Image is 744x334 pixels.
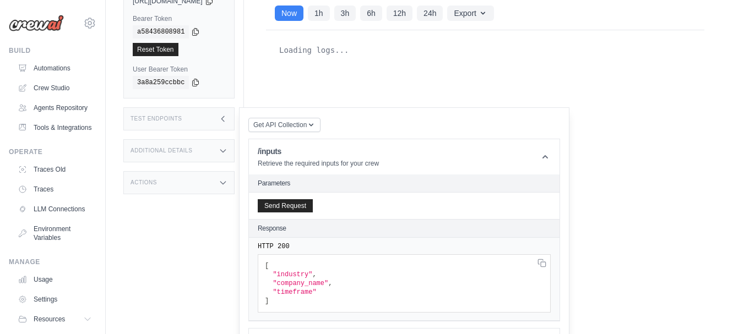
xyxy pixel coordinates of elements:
[258,242,551,251] pre: HTTP 200
[258,146,379,157] h1: /inputs
[689,281,744,334] iframe: Chat Widget
[9,15,64,31] img: Logo
[447,6,493,21] button: Export
[360,6,382,21] button: 6h
[13,59,96,77] a: Automations
[13,119,96,136] a: Tools & Integrations
[133,14,225,23] label: Bearer Token
[131,147,192,154] h3: Additional Details
[133,43,178,56] a: Reset Token
[13,291,96,308] a: Settings
[13,99,96,117] a: Agents Repository
[253,121,307,129] span: Get API Collection
[258,179,551,188] h2: Parameters
[9,46,96,55] div: Build
[13,161,96,178] a: Traces Old
[387,6,412,21] button: 12h
[9,258,96,266] div: Manage
[265,262,269,270] span: [
[265,297,269,305] span: ]
[13,180,96,198] a: Traces
[417,6,443,21] button: 24h
[131,179,157,186] h3: Actions
[13,271,96,288] a: Usage
[273,271,312,278] span: "industry"
[275,6,303,21] button: Now
[34,315,65,324] span: Resources
[328,280,332,287] span: ,
[9,147,96,156] div: Operate
[308,6,330,21] button: 1h
[334,6,356,21] button: 3h
[133,76,189,89] code: 3a8a259ccbbc
[13,79,96,97] a: Crew Studio
[258,224,286,233] h2: Response
[258,199,313,212] button: Send Request
[312,271,316,278] span: ,
[133,65,225,74] label: User Bearer Token
[275,39,696,61] div: Loading logs...
[273,280,328,287] span: "company_name"
[273,288,316,296] span: "timeframe"
[248,118,321,132] button: Get API Collection
[133,25,189,39] code: a58436808981
[13,200,96,218] a: LLM Connections
[131,116,182,122] h3: Test Endpoints
[13,220,96,247] a: Environment Variables
[13,310,96,328] button: Resources
[258,159,379,168] p: Retrieve the required inputs for your crew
